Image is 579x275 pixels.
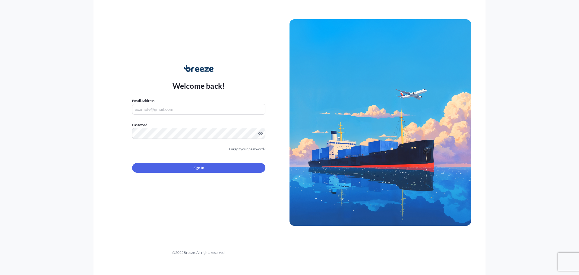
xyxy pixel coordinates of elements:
button: Sign In [132,163,265,173]
label: Password [132,122,265,128]
img: Ship illustration [289,19,471,226]
label: Email Address [132,98,154,104]
p: Welcome back! [172,81,225,91]
a: Forgot your password? [229,146,265,152]
input: example@gmail.com [132,104,265,115]
button: Show password [258,131,263,136]
div: © 2025 Breeze. All rights reserved. [108,250,289,256]
span: Sign In [194,165,204,171]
